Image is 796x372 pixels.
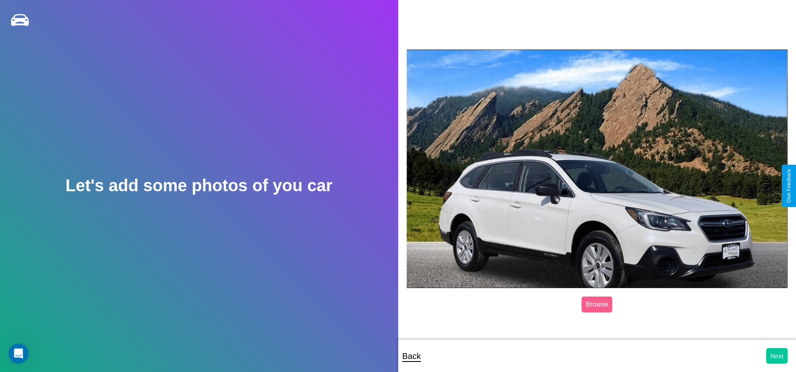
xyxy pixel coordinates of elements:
iframe: Intercom live chat [8,343,29,364]
img: posted [407,49,788,288]
h2: Let's add some photos of you car [65,176,332,195]
button: Next [766,348,788,364]
label: Browse [582,297,612,312]
div: Give Feedback [786,169,792,203]
p: Back [402,349,421,364]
